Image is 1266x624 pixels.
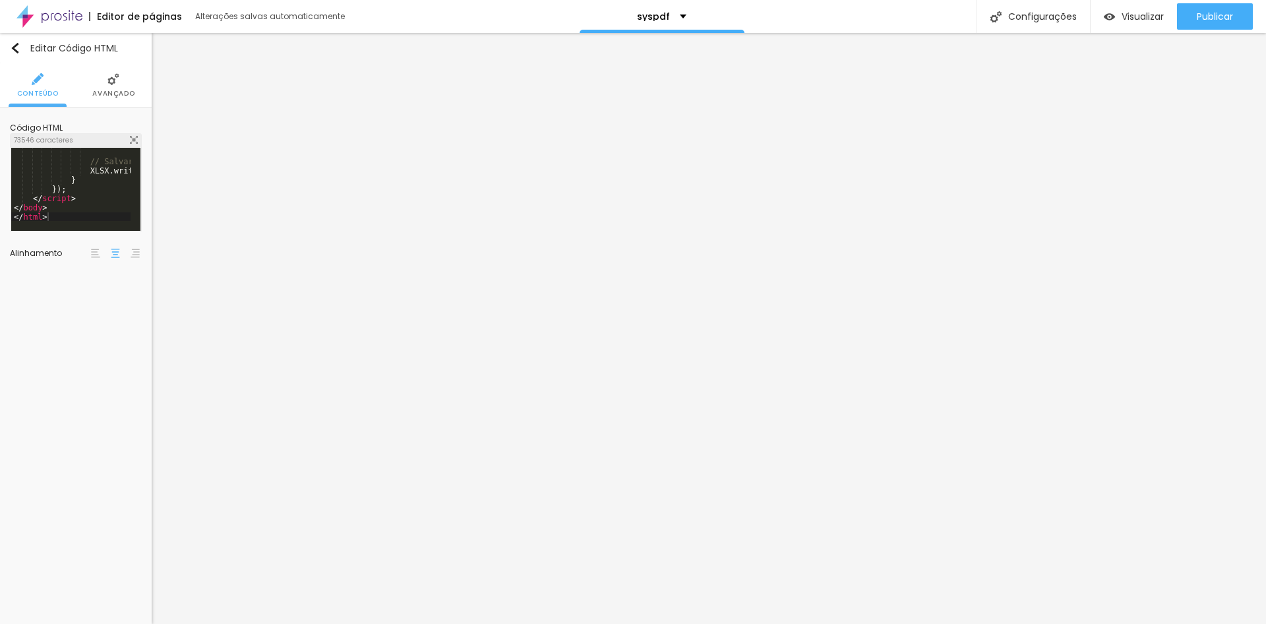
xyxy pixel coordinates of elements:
[130,136,138,144] img: Icone
[107,73,119,85] img: Icone
[10,43,20,53] img: Icone
[195,13,347,20] div: Alterações salvas automaticamente
[89,12,182,21] div: Editor de páginas
[1091,3,1177,30] button: Visualizar
[32,73,44,85] img: Icone
[1122,11,1164,22] span: Visualizar
[111,249,120,258] img: paragraph-center-align.svg
[11,134,141,147] div: 73546 caracteres
[1197,11,1233,22] span: Publicar
[152,33,1266,624] iframe: Editor
[131,249,140,258] img: paragraph-right-align.svg
[990,11,1002,22] img: Icone
[10,124,142,132] div: Código HTML
[1104,11,1115,22] img: view-1.svg
[17,90,59,97] span: Conteúdo
[10,249,89,257] div: Alinhamento
[10,43,118,53] div: Editar Código HTML
[637,12,670,21] p: syspdf
[91,249,100,258] img: paragraph-left-align.svg
[1177,3,1253,30] button: Publicar
[92,90,135,97] span: Avançado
